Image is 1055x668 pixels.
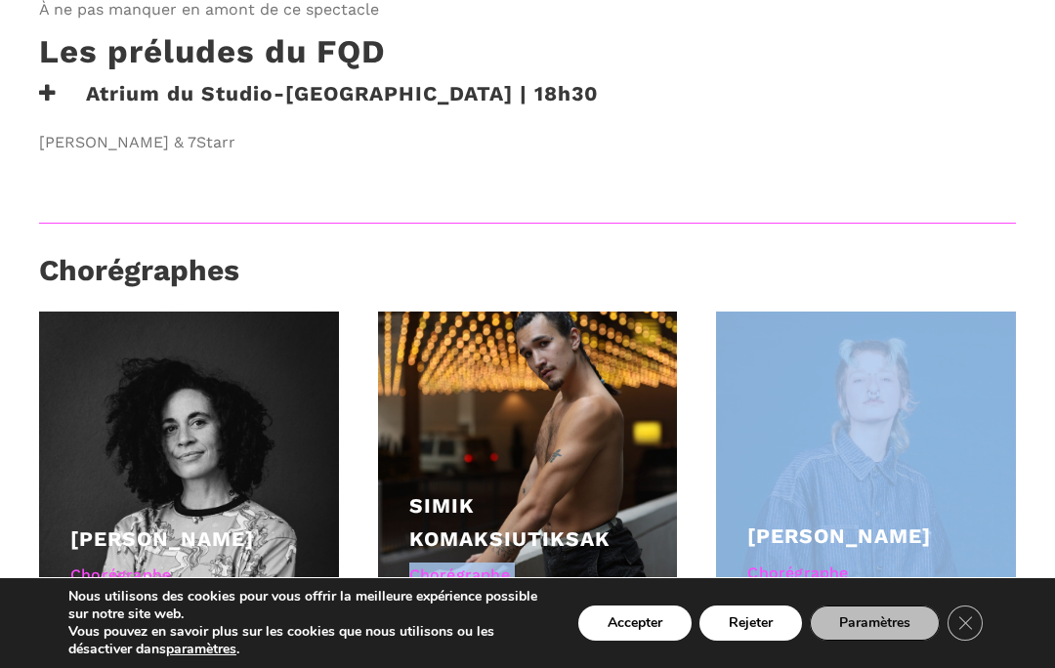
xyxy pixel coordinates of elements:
h3: Les préludes du FQD [39,32,386,81]
a: [PERSON_NAME] [70,526,254,551]
div: Chorégraphe [70,563,308,588]
p: Vous pouvez en savoir plus sur les cookies que nous utilisons ou les désactiver dans . [68,623,543,658]
button: Accepter [578,605,692,641]
span: [PERSON_NAME] & 7Starr [39,130,677,155]
a: Simik Komaksiutiksak [409,493,611,551]
h3: Chorégraphes [39,253,239,302]
button: Close GDPR Cookie Banner [948,605,983,641]
button: Rejeter [699,605,802,641]
h3: Atrium du Studio-[GEOGRAPHIC_DATA] | 18h30 [39,81,599,130]
button: Paramètres [810,605,940,641]
div: Chorégraphe [409,563,647,588]
button: paramètres [166,641,236,658]
div: Chorégraphe [747,561,985,586]
p: Nous utilisons des cookies pour vous offrir la meilleure expérience possible sur notre site web. [68,588,543,623]
a: [PERSON_NAME] [747,523,931,548]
